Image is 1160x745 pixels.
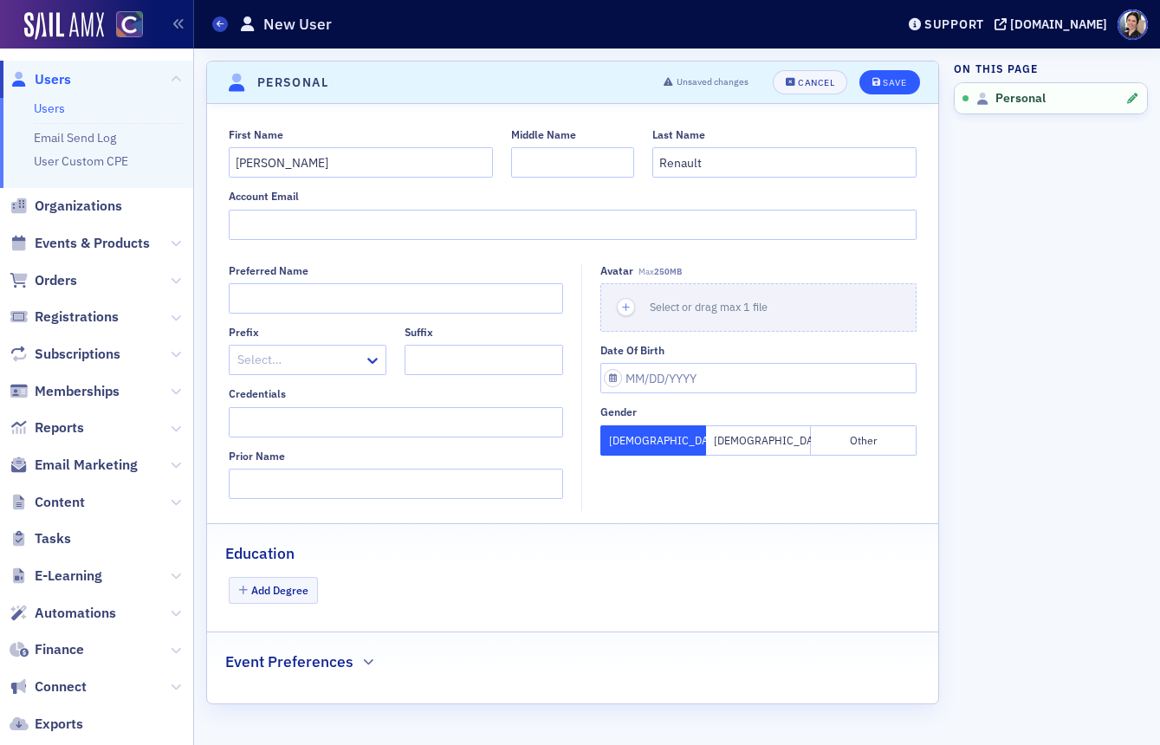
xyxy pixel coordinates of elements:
[229,326,259,339] div: Prefix
[1118,10,1148,40] span: Profile
[35,604,116,623] span: Automations
[10,418,84,437] a: Reports
[600,363,917,393] input: MM/DD/YYYY
[35,308,119,327] span: Registrations
[600,344,664,357] div: Date of Birth
[229,450,285,463] div: Prior Name
[34,100,65,116] a: Users
[257,74,328,92] h4: Personal
[10,345,120,364] a: Subscriptions
[35,70,71,89] span: Users
[35,529,71,548] span: Tasks
[10,677,87,696] a: Connect
[116,11,143,38] img: SailAMX
[35,345,120,364] span: Subscriptions
[654,266,682,277] span: 250MB
[652,128,705,141] div: Last Name
[35,567,102,586] span: E-Learning
[600,405,637,418] div: Gender
[511,128,576,141] div: Middle Name
[10,715,83,734] a: Exports
[10,382,120,401] a: Memberships
[229,190,299,203] div: Account Email
[35,271,77,290] span: Orders
[10,456,138,475] a: Email Marketing
[650,300,768,314] span: Select or drag max 1 file
[10,567,102,586] a: E-Learning
[35,640,84,659] span: Finance
[10,493,85,512] a: Content
[883,78,906,87] div: Save
[35,715,83,734] span: Exports
[706,425,812,456] button: [DEMOGRAPHIC_DATA]
[10,70,71,89] a: Users
[104,11,143,41] a: View Homepage
[35,677,87,696] span: Connect
[811,425,917,456] button: Other
[10,529,71,548] a: Tasks
[600,264,633,277] div: Avatar
[1010,16,1107,32] div: [DOMAIN_NAME]
[229,577,319,604] button: Add Degree
[773,70,847,94] button: Cancel
[229,128,283,141] div: First Name
[263,14,332,35] h1: New User
[35,493,85,512] span: Content
[798,78,834,87] div: Cancel
[924,16,984,32] div: Support
[859,70,919,94] button: Save
[10,234,150,253] a: Events & Products
[229,387,286,400] div: Credentials
[229,264,308,277] div: Preferred Name
[677,75,748,89] span: Unsaved changes
[995,18,1113,30] button: [DOMAIN_NAME]
[225,651,353,673] h2: Event Preferences
[24,12,104,40] img: SailAMX
[35,382,120,401] span: Memberships
[35,456,138,475] span: Email Marketing
[405,326,433,339] div: Suffix
[34,153,128,169] a: User Custom CPE
[995,91,1046,107] span: Personal
[10,604,116,623] a: Automations
[638,266,682,277] span: Max
[34,130,116,146] a: Email Send Log
[35,418,84,437] span: Reports
[600,283,917,332] button: Select or drag max 1 file
[10,640,84,659] a: Finance
[600,425,706,456] button: [DEMOGRAPHIC_DATA]
[225,542,295,565] h2: Education
[10,308,119,327] a: Registrations
[35,197,122,216] span: Organizations
[10,197,122,216] a: Organizations
[954,61,1148,76] h4: On this page
[35,234,150,253] span: Events & Products
[10,271,77,290] a: Orders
